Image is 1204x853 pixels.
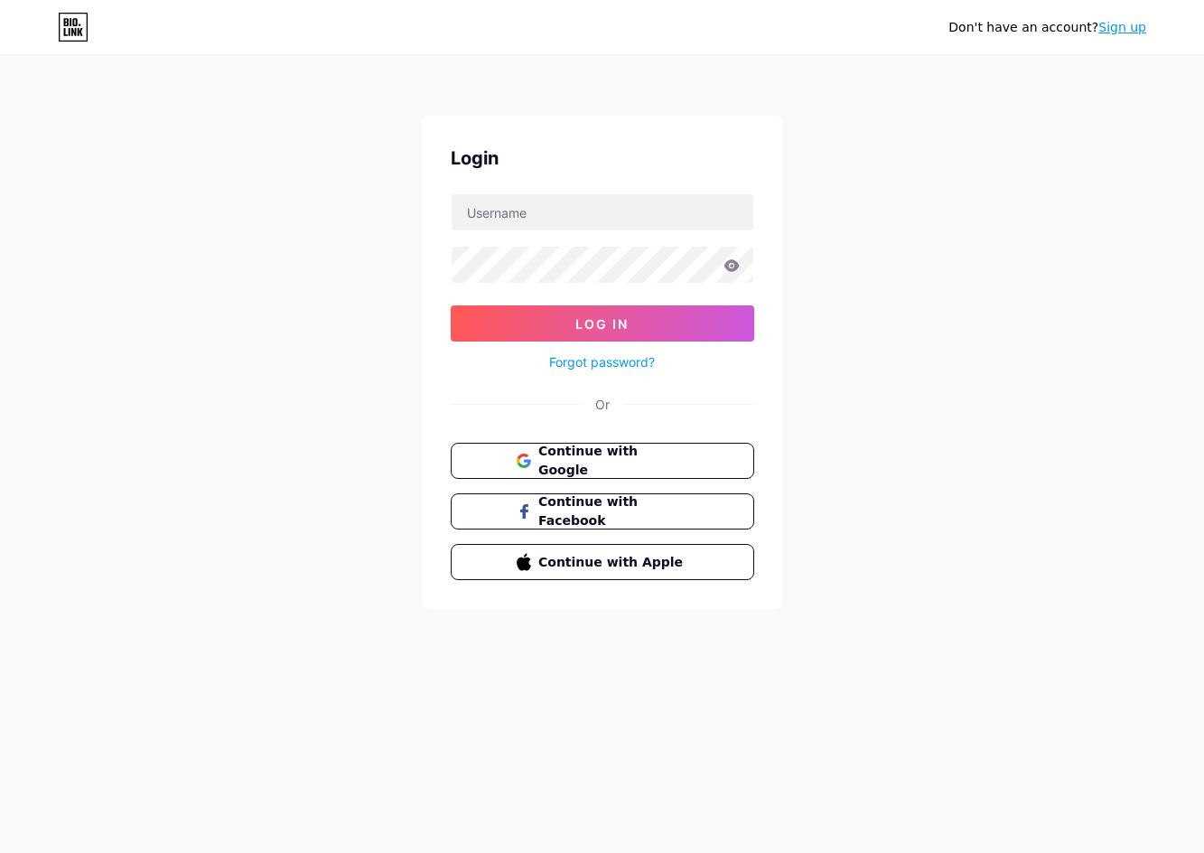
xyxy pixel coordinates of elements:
span: Continue with Google [538,442,687,480]
div: Don't have an account? [948,18,1146,37]
button: Continue with Facebook [451,493,754,530]
a: Sign up [1098,20,1146,34]
button: Continue with Google [451,443,754,479]
input: Username [452,194,753,230]
button: Continue with Apple [451,544,754,580]
span: Log In [575,316,629,332]
div: Or [595,395,610,414]
a: Forgot password? [549,352,655,371]
span: Continue with Facebook [538,492,687,530]
div: Login [451,145,754,172]
span: Continue with Apple [538,553,687,572]
button: Log In [451,305,754,342]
